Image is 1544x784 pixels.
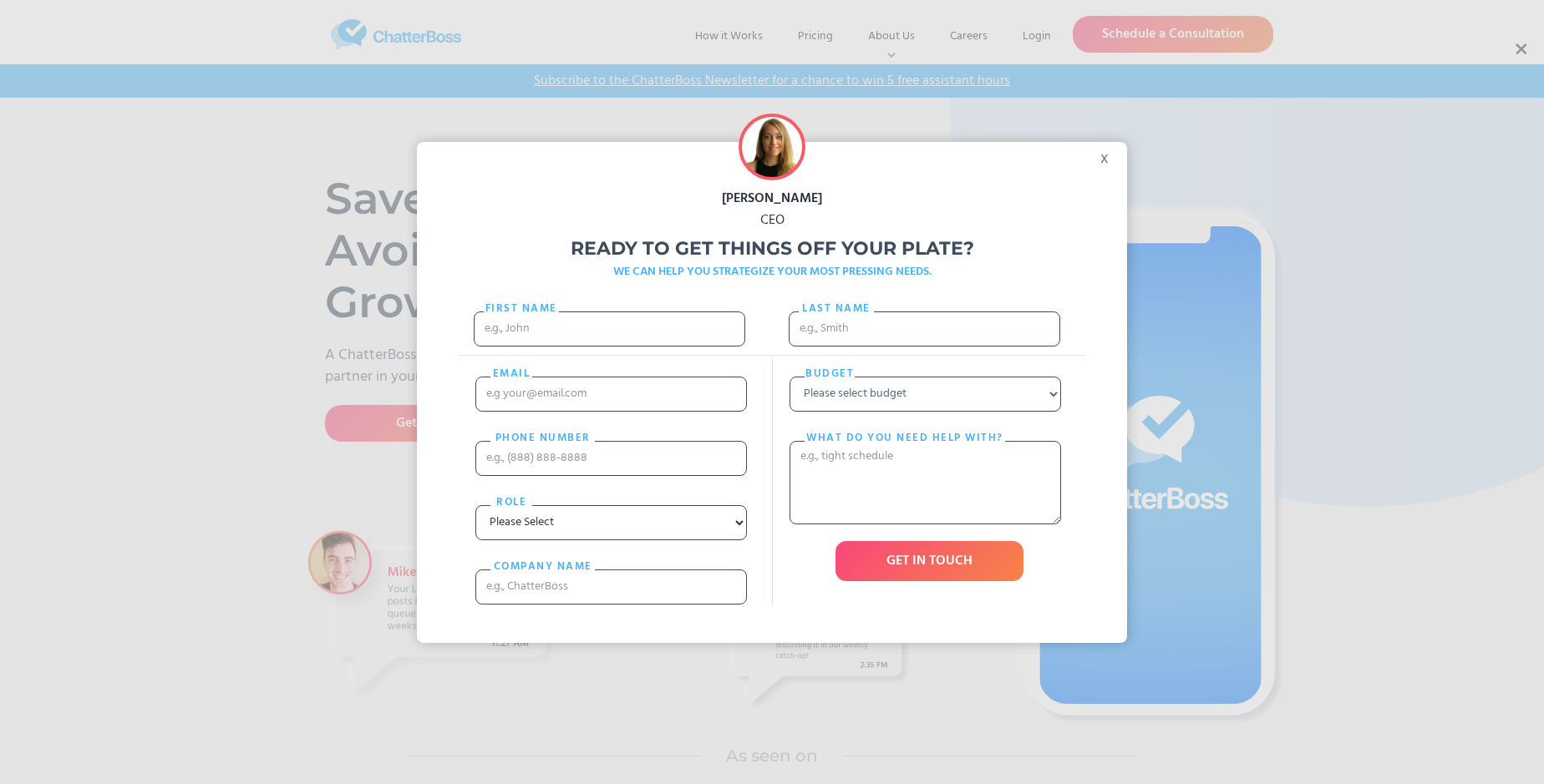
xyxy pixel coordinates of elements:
label: Budget [805,366,855,382]
div: x [1089,142,1127,167]
form: Freebie Popup Form 2021 [459,291,1085,621]
label: email [490,366,532,382]
strong: Ready to get things off your plate? [571,237,974,260]
input: e.g., (888) 888-8888 [475,441,747,476]
label: Role [490,494,532,511]
label: What do you need help with? [805,430,1005,447]
div: CEO [417,210,1127,231]
input: e.g., John [474,311,745,346]
div: [PERSON_NAME] [417,188,1127,210]
input: e.g your@email.com [475,377,747,412]
input: e.g., Smith [789,311,1060,346]
label: PHONE nUMBER [490,430,595,447]
input: e.g., ChatterBoss [475,569,747,604]
label: cOMPANY NAME [490,559,595,575]
label: First Name [484,301,559,317]
input: GET IN TOUCH [835,541,1023,581]
strong: WE CAN HELP YOU STRATEGIZE YOUR MOST PRESSING NEEDS. [613,262,932,281]
label: Last name [799,301,874,317]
